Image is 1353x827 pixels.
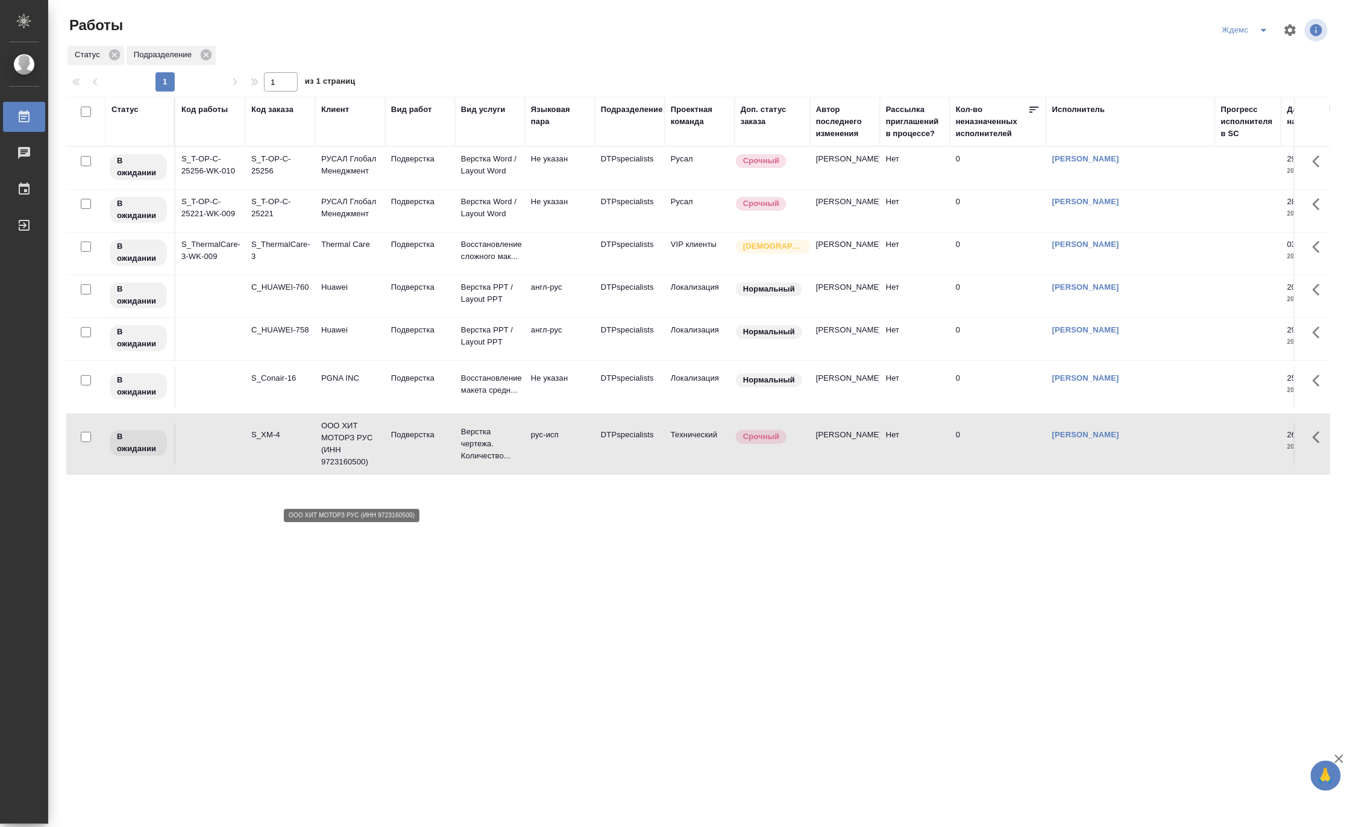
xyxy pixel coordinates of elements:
button: Здесь прячутся важные кнопки [1305,366,1334,395]
td: DTPspecialists [595,275,665,317]
p: 2025 [1287,293,1336,305]
button: Здесь прячутся важные кнопки [1305,275,1334,304]
td: DTPspecialists [595,147,665,189]
td: [PERSON_NAME] [810,423,880,465]
p: Thermal Care [321,239,379,251]
p: Нормальный [743,326,795,338]
td: рус-исп [525,423,595,465]
td: англ-рус [525,275,595,317]
p: Подверстка [391,196,449,208]
div: S_XM-4 [251,429,309,441]
td: 0 [950,275,1046,317]
p: Подверстка [391,429,449,441]
td: Русал [665,190,735,232]
td: S_T-OP-C-25256-WK-010 [175,147,245,189]
p: В ожидании [117,431,160,455]
p: ООО ХИТ МОТОРЗ РУС (ИНН 9723160500) [321,420,379,468]
p: 29.09, [1287,154,1310,163]
div: Рассылка приглашений в процессе? [886,104,944,140]
td: DTPspecialists [595,232,665,275]
p: 2025 [1287,384,1336,396]
td: 0 [950,423,1046,465]
td: VIP клиенты [665,232,735,275]
td: Нет [880,318,950,360]
p: В ожидании [117,198,160,222]
div: Исполнитель назначен, приступать к работе пока рано [108,324,168,352]
td: Нет [880,423,950,465]
p: Нормальный [743,283,795,295]
div: Исполнитель назначен, приступать к работе пока рано [108,429,168,457]
div: Вид услуги [461,104,506,116]
td: DTPspecialists [595,366,665,408]
p: Срочный [743,431,779,443]
p: Верстка чертежа. Количество... [461,426,519,462]
td: [PERSON_NAME] [810,318,880,360]
td: S_T-OP-C-25221-WK-009 [175,190,245,232]
div: Клиент [321,104,349,116]
td: англ-рус [525,318,595,360]
div: Код работы [181,104,228,116]
button: 🙏 [1311,761,1341,791]
button: Здесь прячутся важные кнопки [1305,318,1334,347]
td: Нет [880,366,950,408]
td: DTPspecialists [595,318,665,360]
p: 03.10, [1287,240,1310,249]
p: 29.09, [1287,325,1310,334]
a: [PERSON_NAME] [1052,240,1119,249]
p: Подверстка [391,324,449,336]
p: [DEMOGRAPHIC_DATA] [743,240,803,252]
div: Автор последнего изменения [816,104,874,140]
p: 26.09, [1287,430,1310,439]
td: 0 [950,147,1046,189]
div: Код заказа [251,104,294,116]
p: 2025 [1287,336,1336,348]
td: [PERSON_NAME] [810,147,880,189]
td: Русал [665,147,735,189]
p: Подразделение [134,49,196,61]
p: В ожидании [117,326,160,350]
p: Подверстка [391,153,449,165]
p: Подверстка [391,239,449,251]
p: Восстановление макета средн... [461,372,519,396]
div: Исполнитель назначен, приступать к работе пока рано [108,239,168,267]
td: S_ThermalCare-3-WK-009 [175,232,245,275]
td: Не указан [525,190,595,232]
span: из 1 страниц [305,74,356,92]
p: Подверстка [391,281,449,293]
div: C_HUAWEI-758 [251,324,309,336]
div: Языковая пара [531,104,589,128]
div: Доп. статус заказа [741,104,804,128]
a: [PERSON_NAME] [1052,197,1119,206]
p: 25.11, [1287,373,1310,382]
p: В ожидании [117,240,160,264]
p: Срочный [743,198,779,210]
p: Верстка PPT / Layout PPT [461,281,519,305]
p: В ожидании [117,155,160,179]
button: Здесь прячутся важные кнопки [1305,423,1334,452]
td: [PERSON_NAME] [810,275,880,317]
div: Подразделение [601,104,663,116]
button: Здесь прячутся важные кнопки [1305,190,1334,219]
p: 20.10, [1287,282,1310,292]
p: 28.09, [1287,197,1310,206]
a: [PERSON_NAME] [1052,282,1119,292]
td: DTPspecialists [595,190,665,232]
div: Исполнитель назначен, приступать к работе пока рано [108,372,168,401]
button: Здесь прячутся важные кнопки [1305,147,1334,176]
a: [PERSON_NAME] [1052,154,1119,163]
td: [PERSON_NAME] [810,366,880,408]
div: S_Conair-16 [251,372,309,384]
td: Нет [880,190,950,232]
div: S_T-OP-C-25221 [251,196,309,220]
div: Кол-во неназначенных исполнителей [956,104,1028,140]
span: Работы [66,16,123,35]
p: Huawei [321,281,379,293]
p: Подверстка [391,372,449,384]
td: [PERSON_NAME] [810,232,880,275]
td: Локализация [665,366,735,408]
p: Huawei [321,324,379,336]
div: S_T-OP-C-25256 [251,153,309,177]
a: [PERSON_NAME] [1052,325,1119,334]
p: 2025 [1287,251,1336,263]
div: Исполнитель назначен, приступать к работе пока рано [108,281,168,310]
